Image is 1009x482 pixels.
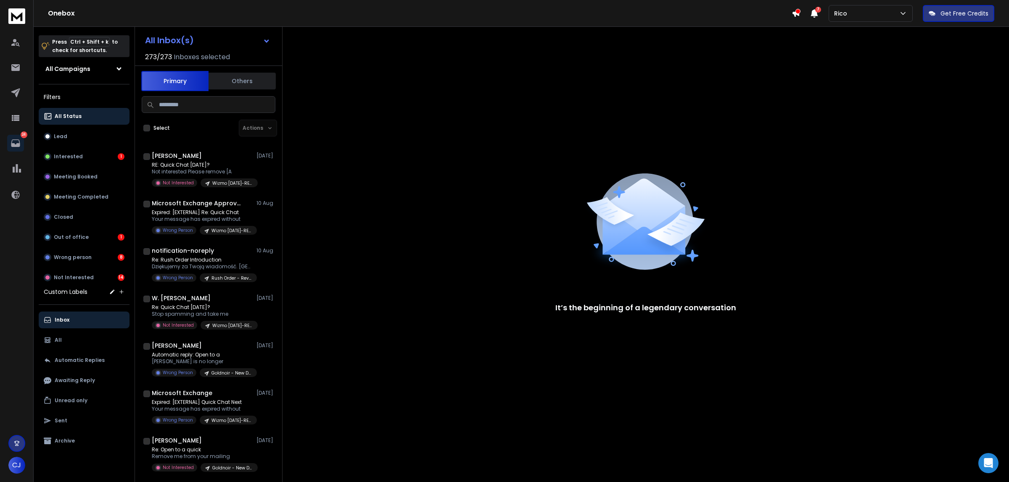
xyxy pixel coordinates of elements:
p: Expired: [EXTERNAL] Re: Quick Chat [152,209,253,216]
button: CJ [8,457,25,474]
p: Re: Rush Order Introduction [152,257,253,263]
button: Wrong person8 [39,249,129,266]
div: 8 [118,254,124,261]
p: Your message has expired without [152,406,253,412]
button: Meeting Booked [39,168,129,185]
p: Wrong Person [163,275,193,281]
h1: W. [PERSON_NAME] [152,294,211,302]
p: Sent [55,417,67,424]
p: Your message has expired without [152,216,253,223]
p: Meeting Booked [54,173,98,180]
p: Wrong Person [163,227,193,233]
h3: Filters [39,91,129,103]
img: logo [8,8,25,24]
button: Interested1 [39,148,129,165]
p: Re: Open to a quick [152,446,253,453]
p: Get Free Credits [940,9,988,18]
p: Not Interested [163,322,194,328]
p: Archive [55,437,75,444]
h3: Custom Labels [44,288,87,296]
button: Lead [39,128,129,145]
button: Archive [39,432,129,449]
button: Primary [141,71,209,91]
h1: All Campaigns [45,65,90,73]
p: 10 Aug [256,247,275,254]
p: [DATE] [256,295,275,301]
p: [DATE] [256,390,275,396]
h1: [PERSON_NAME] [152,152,202,160]
p: Automatic Replies [55,357,105,364]
button: All [39,332,129,348]
p: Inbox [55,317,69,323]
p: Automatic reply: Open to a [152,351,253,358]
p: Press to check for shortcuts. [52,38,118,55]
a: 24 [7,135,24,152]
div: 1 [118,234,124,241]
p: Stop spamming and take me [152,311,253,317]
p: Meeting Completed [54,194,108,200]
p: [DATE] [256,437,275,444]
h1: Microsoft Exchange [152,389,212,397]
button: Sent [39,412,129,429]
button: Meeting Completed [39,189,129,205]
p: Rush Order - Reverse Logistics [DATE] Sub [DATE] [211,275,252,281]
p: Awaiting Reply [55,377,95,384]
span: Ctrl + Shift + k [69,37,110,47]
p: Goldnoir - New Domain [DATE] [211,370,252,376]
h3: Inboxes selected [174,52,230,62]
p: All [55,337,62,343]
button: Out of office1 [39,229,129,246]
p: Lead [54,133,67,140]
p: 24 [21,131,27,138]
button: Not Interested14 [39,269,129,286]
p: Wrong person [54,254,92,261]
p: Wrong Person [163,369,193,376]
h1: Microsoft Exchange Approval Assistant [152,199,244,207]
p: Not Interested [54,274,94,281]
div: Open Intercom Messenger [978,453,998,473]
p: Wizmo [DATE]-RERUN [DATE] [211,228,252,234]
p: It’s the beginning of a legendary conversation [555,302,736,314]
p: [PERSON_NAME] is no longer [152,358,253,365]
p: Not Interested [163,180,194,186]
button: All Campaigns [39,60,129,77]
p: 10 Aug [256,200,275,207]
p: Remove me from your mailing [152,453,253,460]
div: 1 [118,153,124,160]
p: Not Interested [163,464,194,471]
button: Unread only [39,392,129,409]
p: [DATE] [256,152,275,159]
h1: [PERSON_NAME] [152,341,202,350]
button: Get Free Credits [923,5,994,22]
p: Out of office [54,234,89,241]
button: Awaiting Reply [39,372,129,389]
p: Wizmo [DATE]-RERUN [DATE] [212,180,253,186]
p: Re: Quick Chat [DATE]? [152,304,253,311]
p: [DATE] [256,342,275,349]
button: All Inbox(s) [138,32,277,49]
p: Expired: [EXTERNAL] Quick Chat Next [152,399,253,406]
p: All Status [55,113,82,120]
div: 14 [118,274,124,281]
p: Closed [54,214,73,220]
p: RE: Quick Chat [DATE]? [152,162,253,168]
p: Wizmo [DATE]-RERUN [DATE] [211,417,252,424]
p: Wrong Person [163,417,193,423]
button: All Status [39,108,129,125]
p: Goldnoir - New Domain [DATE] [212,465,253,471]
h1: [PERSON_NAME] [152,436,202,445]
button: Inbox [39,312,129,328]
p: Not interested Please remove [A [152,168,253,175]
span: 7 [815,7,821,13]
p: Dziękujemy za Twoją wiadomość. [GEOGRAPHIC_DATA] [152,263,253,270]
h1: All Inbox(s) [145,36,194,45]
p: Wizmo [DATE]-RERUN [DATE] [212,322,253,329]
h1: Onebox [48,8,792,18]
button: Closed [39,209,129,225]
button: Others [209,72,276,90]
span: 273 / 273 [145,52,172,62]
label: Select [153,125,170,131]
p: Rico [834,9,851,18]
